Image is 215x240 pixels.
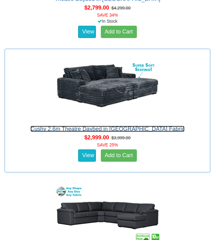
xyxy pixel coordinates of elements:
[78,149,96,162] a: View
[84,5,109,11] span: $2,799.00
[111,135,130,140] del: $3,999.00
[97,142,118,147] font: SAVE 25%
[52,52,163,120] img: Cushy 2.6m Theatre Daybed in Jumbo Cord Fabric
[101,26,137,38] a: Add to Cart
[3,18,212,24] div: In Stock
[84,134,109,141] span: $2,999.00
[111,6,130,10] del: $4,299.00
[30,126,185,132] a: Cushy 2.6m Theatre Daybed in [GEOGRAPHIC_DATA] Fabric
[78,26,96,38] a: View
[101,149,137,162] a: Add to Cart
[97,13,118,17] font: SAVE 34%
